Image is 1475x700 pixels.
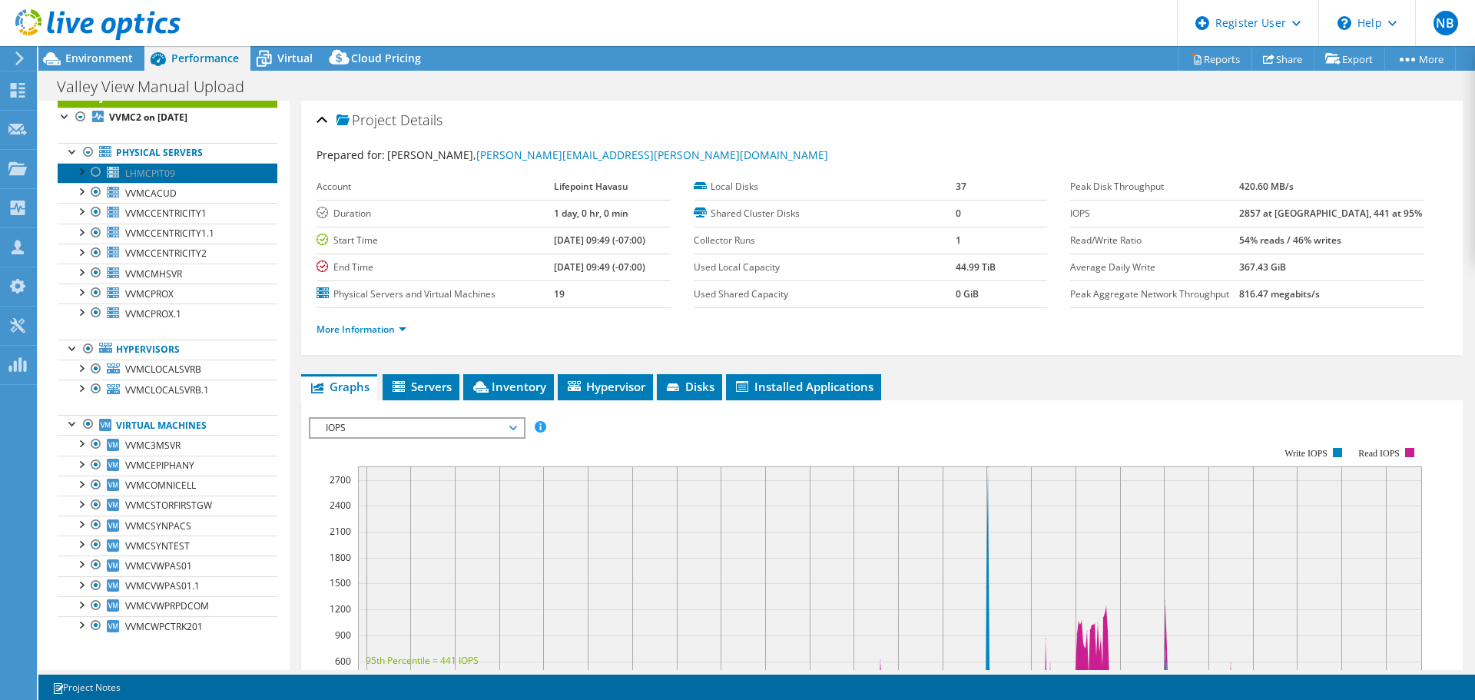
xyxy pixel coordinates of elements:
span: VVMCCENTRICITY2 [125,247,207,260]
span: LHMCPIT09 [125,167,175,180]
a: More [1384,47,1456,71]
b: 2857 at [GEOGRAPHIC_DATA], 441 at 95% [1239,207,1422,220]
span: VVMCSYNTEST [125,539,190,552]
text: 1500 [330,576,351,589]
span: Inventory [471,379,546,394]
label: Local Disks [694,179,956,194]
a: VVMCVWPAS01.1 [58,576,277,596]
a: VVMCWPCTRK201 [58,616,277,636]
a: VVMCSYNPACS [58,516,277,536]
a: VVMCACUD [58,183,277,203]
text: 900 [335,629,351,642]
b: 1 day, 0 hr, 0 min [554,207,628,220]
b: 816.47 megabits/s [1239,287,1320,300]
span: VVMCEPIPHANY [125,459,194,472]
b: 54% reads / 46% writes [1239,234,1341,247]
a: Reports [1178,47,1252,71]
span: VVMCCENTRICITY1 [125,207,207,220]
span: VVMCLOCALSVRB [125,363,201,376]
text: 95th Percentile = 441 IOPS [366,654,479,667]
span: VVMCVWPAS01 [125,559,192,572]
span: Details [400,111,442,129]
a: VVMC3MSVR [58,435,277,455]
text: Read IOPS [1359,448,1400,459]
span: Project [336,113,396,128]
span: IOPS [318,419,515,437]
span: VVMCWPCTRK201 [125,620,203,633]
span: Installed Applications [734,379,873,394]
text: 1800 [330,551,351,564]
b: 420.60 MB/s [1239,180,1294,193]
a: VVMCSTORFIRSTGW [58,496,277,516]
span: Cloud Pricing [351,51,421,65]
text: 600 [335,655,351,668]
span: Graphs [309,379,370,394]
b: 44.99 TiB [956,260,996,274]
span: VVMCVWPRPDCOM [125,599,209,612]
span: VVMCVWPAS01.1 [125,579,200,592]
label: Peak Aggregate Network Throughput [1070,287,1239,302]
span: Hypervisor [565,379,645,394]
b: 37 [956,180,966,193]
label: Duration [317,206,554,221]
span: [PERSON_NAME], [387,148,828,162]
b: 19 [554,287,565,300]
a: VVMCSYNTEST [58,536,277,556]
b: 1 [956,234,961,247]
label: Read/Write Ratio [1070,233,1239,248]
text: 2400 [330,499,351,512]
label: Account [317,179,554,194]
span: VVMCLOCALSVRB.1 [125,383,209,396]
a: VVMCLOCALSVRB [58,360,277,380]
span: VVMCPROX [125,287,174,300]
a: VVMCLOCALSVRB.1 [58,380,277,400]
a: VVMCPROX [58,284,277,304]
a: VVMC2 on [DATE] [58,108,277,128]
label: Peak Disk Throughput [1070,179,1239,194]
a: Virtual Machines [58,415,277,435]
b: Lifepoint Havasu [554,180,628,193]
span: Disks [665,379,714,394]
span: VVMCMHSVR [125,267,182,280]
span: VVMCSTORFIRSTGW [125,499,212,512]
span: Servers [390,379,452,394]
span: VVMCPROX.1 [125,307,181,320]
a: VVMCVWPRPDCOM [58,596,277,616]
a: LHMCPIT09 [58,163,277,183]
a: Hypervisors [58,340,277,360]
label: End Time [317,260,554,275]
a: VVMCMHSVR [58,264,277,284]
label: Start Time [317,233,554,248]
a: More Information [317,323,406,336]
a: VVMCCENTRICITY1.1 [58,224,277,244]
text: 1200 [330,602,351,615]
b: [DATE] 09:49 (-07:00) [554,234,645,247]
span: VVMCCENTRICITY1.1 [125,227,214,240]
span: NB [1434,11,1458,35]
span: VVMC3MSVR [125,439,181,452]
a: VVMCEPIPHANY [58,456,277,476]
a: Share [1251,47,1314,71]
text: Write IOPS [1284,448,1327,459]
span: Virtual [277,51,313,65]
label: Shared Cluster Disks [694,206,956,221]
b: 0 GiB [956,287,979,300]
span: Performance [171,51,239,65]
b: 367.43 GiB [1239,260,1286,274]
span: VVMCOMNICELL [125,479,196,492]
label: Collector Runs [694,233,956,248]
a: VVMCCENTRICITY1 [58,203,277,223]
text: 2100 [330,525,351,538]
a: VVMCPROX.1 [58,304,277,323]
a: Project Notes [41,678,131,697]
span: VVMCACUD [125,187,177,200]
label: IOPS [1070,206,1239,221]
b: VVMC2 on [DATE] [109,111,187,124]
b: 0 [956,207,961,220]
label: Used Shared Capacity [694,287,956,302]
label: Used Local Capacity [694,260,956,275]
label: Physical Servers and Virtual Machines [317,287,554,302]
a: VVMCVWPAS01 [58,556,277,576]
h1: Valley View Manual Upload [50,78,268,95]
svg: \n [1337,16,1351,30]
